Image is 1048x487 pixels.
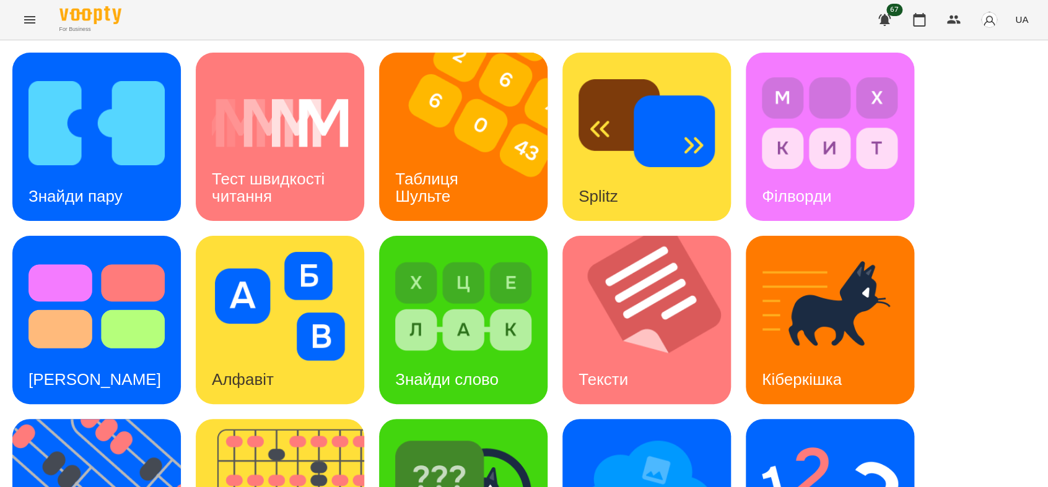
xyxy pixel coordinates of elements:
img: Алфавіт [212,252,348,361]
img: Знайди пару [28,69,165,178]
a: Таблиця ШультеТаблиця Шульте [379,53,548,221]
img: Тексти [562,236,746,404]
img: Знайди слово [395,252,531,361]
a: Знайди словоЗнайди слово [379,236,548,404]
span: 67 [886,4,902,16]
h3: Філворди [762,187,831,205]
a: SplitzSplitz [562,53,731,221]
h3: Знайди слово [395,370,499,389]
h3: Тексти [579,370,628,389]
a: ТекстиТексти [562,236,731,404]
h3: Алфавіт [212,370,274,389]
button: Menu [15,5,45,35]
img: Тест швидкості читання [212,69,348,178]
h3: Splitz [579,187,618,205]
img: Тест Струпа [28,252,165,361]
a: Тест швидкості читанняТест швидкості читання [196,53,364,221]
h3: Тест швидкості читання [212,170,329,205]
h3: [PERSON_NAME] [28,370,161,389]
span: UA [1015,13,1028,26]
h3: Кіберкішка [762,370,842,389]
img: Таблиця Шульте [379,53,563,221]
a: КіберкішкаКіберкішка [746,236,914,404]
img: Філворди [762,69,898,178]
a: АлфавітАлфавіт [196,236,364,404]
a: Тест Струпа[PERSON_NAME] [12,236,181,404]
img: Кіберкішка [762,252,898,361]
img: Voopty Logo [59,6,121,24]
span: For Business [59,25,121,33]
h3: Таблиця Шульте [395,170,463,205]
a: ФілвордиФілворди [746,53,914,221]
a: Знайди паруЗнайди пару [12,53,181,221]
h3: Знайди пару [28,187,123,205]
button: UA [1010,8,1033,31]
img: Splitz [579,69,715,178]
img: avatar_s.png [980,11,998,28]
